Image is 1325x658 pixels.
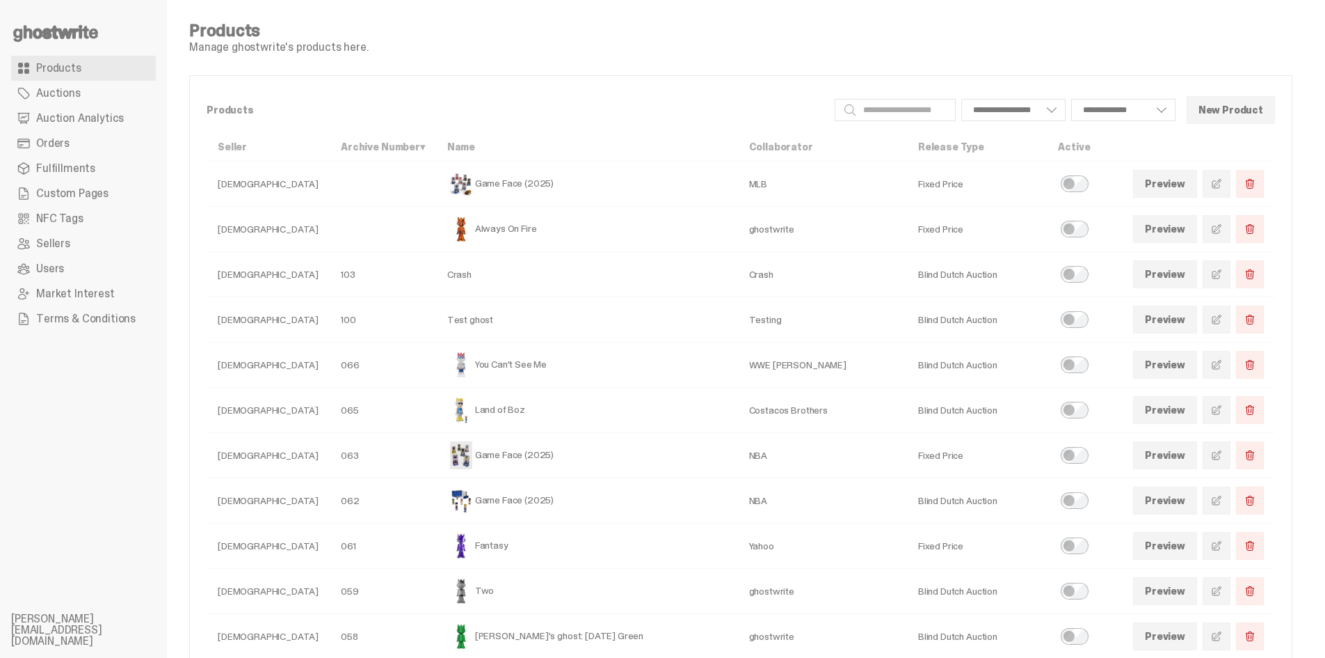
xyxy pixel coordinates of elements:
td: NBA [738,478,907,524]
a: Market Interest [11,281,156,306]
span: Market Interest [36,288,115,299]
a: Preview [1133,351,1197,379]
td: Blind Dutch Auction [907,252,1047,297]
a: Archive Number▾ [341,141,425,153]
button: Delete Product [1236,306,1264,334]
td: Yahoo [738,524,907,569]
span: Auctions [36,88,81,99]
span: Products [36,63,81,74]
img: Land of Boz [447,396,475,424]
a: NFC Tags [11,206,156,231]
a: Custom Pages [11,181,156,206]
a: Preview [1133,622,1197,650]
td: Fixed Price [907,524,1047,569]
td: [DEMOGRAPHIC_DATA] [207,478,330,524]
button: Delete Product [1236,351,1264,379]
button: New Product [1187,96,1275,124]
li: [PERSON_NAME][EMAIL_ADDRESS][DOMAIN_NAME] [11,613,178,647]
button: Delete Product [1236,260,1264,288]
a: Users [11,256,156,281]
td: Blind Dutch Auction [907,343,1047,388]
td: Game Face (2025) [436,162,738,207]
th: Release Type [907,133,1047,162]
td: 061 [330,524,436,569]
img: Schrödinger's ghost: Sunday Green [447,622,475,650]
img: Fantasy [447,532,475,560]
td: [DEMOGRAPHIC_DATA] [207,388,330,433]
th: Collaborator [738,133,907,162]
img: Two [447,577,475,605]
span: Terms & Conditions [36,313,136,324]
td: WWE [PERSON_NAME] [738,343,907,388]
td: Blind Dutch Auction [907,569,1047,614]
td: Always On Fire [436,207,738,252]
td: 063 [330,433,436,478]
td: 059 [330,569,436,614]
img: Game Face (2025) [447,487,475,515]
a: Preview [1133,306,1197,334]
a: Preview [1133,487,1197,515]
td: You Can't See Me [436,343,738,388]
button: Delete Product [1236,487,1264,515]
button: Delete Product [1236,396,1264,424]
a: Preview [1133,532,1197,560]
p: Products [207,105,824,115]
td: Blind Dutch Auction [907,478,1047,524]
a: Preview [1133,215,1197,243]
td: Game Face (2025) [436,433,738,478]
a: Preview [1133,396,1197,424]
td: NBA [738,433,907,478]
td: 065 [330,388,436,433]
td: Fantasy [436,524,738,569]
span: Custom Pages [36,188,109,199]
a: Auction Analytics [11,106,156,131]
td: 062 [330,478,436,524]
a: Preview [1133,260,1197,288]
td: [DEMOGRAPHIC_DATA] [207,252,330,297]
span: Users [36,263,64,274]
td: MLB [738,162,907,207]
a: Auctions [11,81,156,106]
td: 100 [330,297,436,343]
img: Always On Fire [447,215,475,243]
td: [DEMOGRAPHIC_DATA] [207,433,330,478]
th: Name [436,133,738,162]
td: [DEMOGRAPHIC_DATA] [207,343,330,388]
span: ▾ [420,141,425,153]
td: [DEMOGRAPHIC_DATA] [207,524,330,569]
span: Fulfillments [36,163,95,174]
td: Crash [436,252,738,297]
span: Sellers [36,238,70,249]
td: [DEMOGRAPHIC_DATA] [207,569,330,614]
td: 103 [330,252,436,297]
img: Game Face (2025) [447,441,475,469]
td: Game Face (2025) [436,478,738,524]
button: Delete Product [1236,215,1264,243]
td: Blind Dutch Auction [907,297,1047,343]
td: Crash [738,252,907,297]
td: Fixed Price [907,162,1047,207]
span: Orders [36,138,70,149]
td: ghostwrite [738,207,907,252]
button: Delete Product [1236,170,1264,198]
td: Land of Boz [436,388,738,433]
span: Auction Analytics [36,113,124,124]
button: Delete Product [1236,622,1264,650]
td: Blind Dutch Auction [907,388,1047,433]
a: Preview [1133,441,1197,469]
p: Manage ghostwrite's products here. [189,42,369,53]
td: Testing [738,297,907,343]
td: Two [436,569,738,614]
a: Products [11,56,156,81]
img: You Can't See Me [447,351,475,379]
td: 066 [330,343,436,388]
button: Delete Product [1236,441,1264,469]
span: NFC Tags [36,213,83,224]
a: Terms & Conditions [11,306,156,331]
a: Active [1058,141,1090,153]
th: Seller [207,133,330,162]
a: Sellers [11,231,156,256]
td: ghostwrite [738,569,907,614]
button: Delete Product [1236,577,1264,605]
a: Fulfillments [11,156,156,181]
